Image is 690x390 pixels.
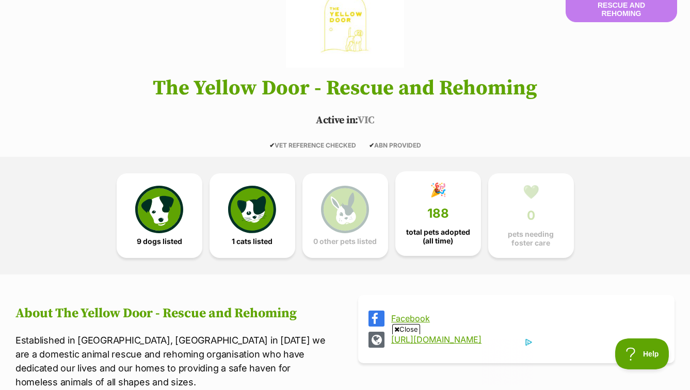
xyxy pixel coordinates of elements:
a: 9 dogs listed [117,173,202,258]
p: Established in [GEOGRAPHIC_DATA], [GEOGRAPHIC_DATA] in [DATE] we are a domestic animal rescue and... [15,333,332,389]
icon: ✔ [269,141,275,149]
span: 9 dogs listed [137,237,182,246]
span: Active in: [316,114,358,127]
icon: ✔ [369,141,374,149]
span: 188 [427,206,449,221]
span: total pets adopted (all time) [404,228,472,245]
a: 🎉 188 total pets adopted (all time) [395,171,481,256]
h2: About The Yellow Door - Rescue and Rehoming [15,306,332,321]
span: 0 [527,208,535,223]
img: cat-icon-068c71abf8fe30c970a85cd354bc8e23425d12f6e8612795f06af48be43a487a.svg [228,186,276,233]
iframe: Help Scout Beacon - Open [615,338,669,369]
div: 💚 [523,184,539,200]
span: ABN PROVIDED [369,141,421,149]
a: 💚 0 pets needing foster care [488,173,574,258]
iframe: Advertisement [157,338,533,385]
span: Close [392,324,420,334]
a: 1 cats listed [210,173,295,258]
img: bunny-icon-b786713a4a21a2fe6d13e954f4cb29d131f1b31f8a74b52ca2c6d2999bc34bbe.svg [321,186,368,233]
img: petrescue-icon-eee76f85a60ef55c4a1927667547b313a7c0e82042636edf73dce9c88f694885.svg [135,186,183,233]
div: 🎉 [430,182,446,198]
a: Facebook [391,314,660,323]
span: VET REFERENCE CHECKED [269,141,356,149]
span: 1 cats listed [232,237,272,246]
span: 0 other pets listed [313,237,377,246]
a: 0 other pets listed [302,173,388,258]
span: pets needing foster care [497,230,565,247]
